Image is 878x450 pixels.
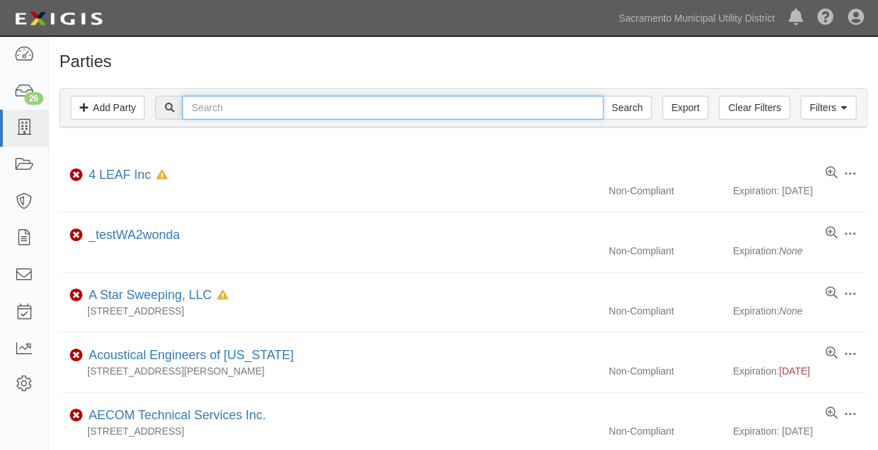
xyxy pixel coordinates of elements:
div: Non-Compliant [598,184,733,198]
input: Search [603,96,652,119]
div: Expiration: [DATE] [733,424,868,438]
i: In Default since 05/12/2025 [217,291,228,300]
a: Sacramento Municipal Utility District [612,4,782,32]
input: Search [182,96,603,119]
a: Export [662,96,708,119]
a: AECOM Technical Services Inc. [89,408,266,422]
div: Expiration: [DATE] [733,184,868,198]
i: Non-Compliant [70,351,83,361]
div: Non-Compliant [598,364,733,378]
div: 4 LEAF Inc [83,166,168,184]
a: Acoustical Engineers of [US_STATE] [89,348,293,362]
a: View results summary [826,407,837,421]
a: Filters [800,96,856,119]
div: Expiration: [733,244,868,258]
a: View results summary [826,286,837,300]
i: Non-Compliant [70,170,83,180]
i: Non-Compliant [70,411,83,421]
div: Non-Compliant [598,424,733,438]
div: Non-Compliant [598,244,733,258]
a: 4 LEAF Inc [89,168,151,182]
h1: Parties [59,52,868,71]
a: Add Party [71,96,145,119]
i: None [779,305,802,317]
div: Acoustical Engineers of California [83,347,293,365]
i: Help Center - Complianz [817,10,834,27]
i: None [779,245,802,256]
a: View results summary [826,166,837,180]
div: [STREET_ADDRESS] [59,424,598,438]
div: [STREET_ADDRESS][PERSON_NAME] [59,364,598,378]
div: 26 [24,92,43,105]
i: In Default since 09/10/2025 [156,170,168,180]
div: [STREET_ADDRESS] [59,304,598,318]
div: Non-Compliant [598,304,733,318]
a: A Star Sweeping, LLC [89,288,212,302]
span: [DATE] [779,365,810,377]
a: View results summary [826,347,837,361]
a: View results summary [826,226,837,240]
img: logo-5460c22ac91f19d4615b14bd174203de0afe785f0fc80cf4dbbc73dc1793850b.png [10,6,107,31]
div: Expiration: [733,304,868,318]
div: A Star Sweeping, LLC [83,286,228,305]
div: Expiration: [733,364,868,378]
div: _testWA2wonda [83,226,180,245]
div: AECOM Technical Services Inc. [83,407,266,425]
a: _testWA2wonda [89,228,180,242]
i: Non-Compliant [70,291,83,300]
a: Clear Filters [719,96,789,119]
i: Non-Compliant [70,231,83,240]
